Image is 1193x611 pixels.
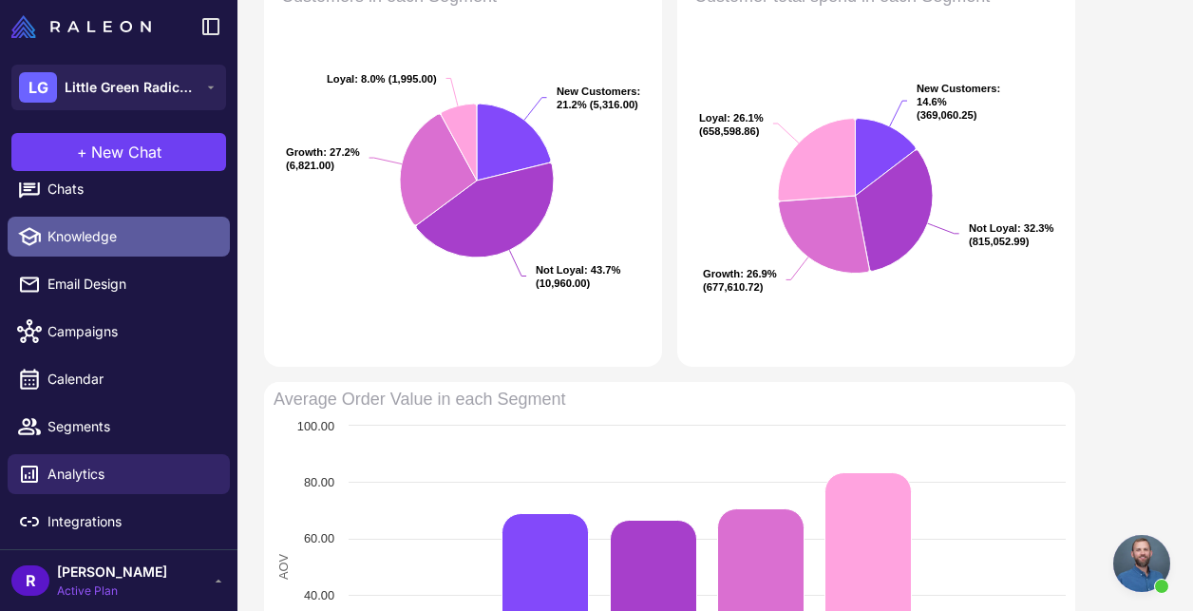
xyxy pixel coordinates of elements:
img: Raleon Logo [11,15,151,38]
text: : 27.2% (6,821.00) [286,146,360,171]
a: Campaigns [8,312,230,352]
text: : 32.3% (815,052.99) [969,222,1054,247]
text: : 26.9% (677,610.72) [703,268,777,293]
span: Campaigns [47,321,215,342]
span: Active Plan [57,582,167,600]
text: : 14.6% (369,060.25) [917,83,1000,121]
a: Analytics [8,454,230,494]
text: : 43.7% (10,960.00) [536,264,621,289]
span: Knowledge [47,226,215,247]
button: +New Chat [11,133,226,171]
text: : 21.2% (5,316.00) [557,86,640,110]
text: : 26.1% (658,598.86) [699,112,764,137]
span: Analytics [47,464,215,485]
tspan: New Customers [917,83,997,94]
a: Integrations [8,502,230,542]
tspan: Loyal [699,112,727,124]
tspan: Loyal [327,73,354,85]
a: Knowledge [8,217,230,257]
text: 100.00 [297,419,334,433]
div: Open chat [1113,535,1170,592]
a: Email Design [8,264,230,304]
a: Chats [8,169,230,209]
span: New Chat [91,141,161,163]
div: LG [19,72,57,103]
span: + [77,141,87,163]
text: AOV [276,553,291,579]
tspan: Not Loyal [536,264,584,276]
a: Segments [8,407,230,447]
span: Email Design [47,274,215,295]
span: [PERSON_NAME] [57,562,167,582]
tspan: Not Loyal [969,222,1017,234]
tspan: New Customers [557,86,637,97]
text: Average Order Value in each Segment [274,390,566,409]
text: 80.00 [304,475,334,489]
a: Raleon Logo [11,15,159,38]
text: 60.00 [304,531,334,545]
text: 40.00 [304,588,334,602]
div: R [11,565,49,596]
text: : 8.0% (1,995.00) [327,73,437,85]
span: Calendar [47,369,215,390]
span: Chats [47,179,215,200]
tspan: Growth [703,268,740,279]
tspan: Growth [286,146,323,158]
span: Little Green Radicals [65,77,198,98]
button: LGLittle Green Radicals [11,65,226,110]
span: Integrations [47,511,215,532]
a: Calendar [8,359,230,399]
span: Segments [47,416,215,437]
